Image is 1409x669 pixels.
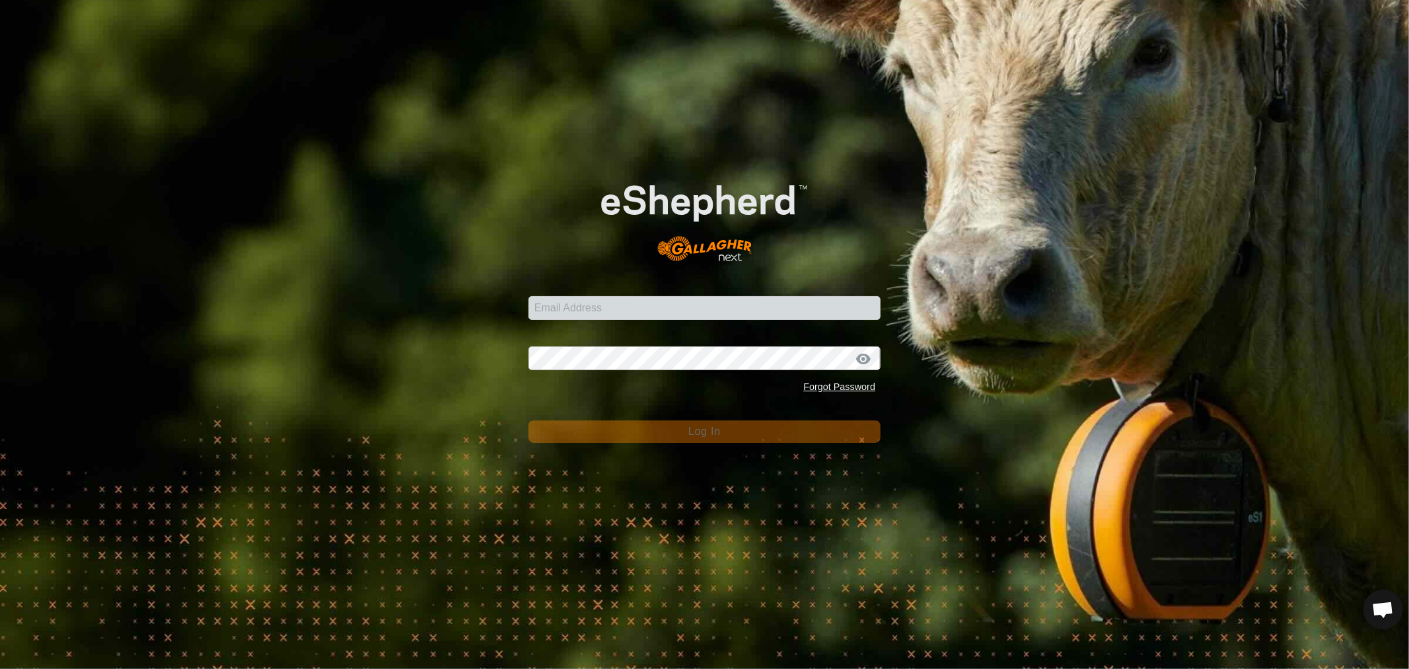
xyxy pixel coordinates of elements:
span: Log In [688,426,721,437]
input: Email Address [528,296,881,320]
img: E-shepherd Logo [563,155,846,276]
a: Forgot Password [803,381,875,392]
div: Open chat [1363,590,1403,629]
button: Log In [528,420,881,443]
